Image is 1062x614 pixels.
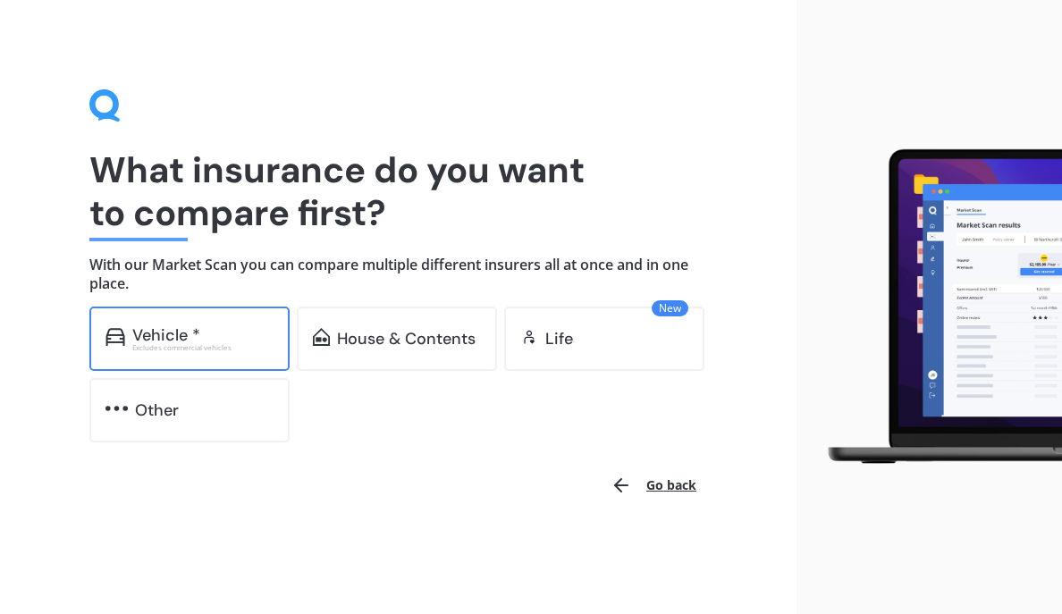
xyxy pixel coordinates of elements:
img: car.f15378c7a67c060ca3f3.svg [105,328,125,346]
h1: What insurance do you want to compare first? [89,148,707,234]
div: Excludes commercial vehicles [132,344,274,351]
img: other.81dba5aafe580aa69f38.svg [105,400,128,417]
h4: With our Market Scan you can compare multiple different insurers all at once and in one place. [89,256,707,292]
button: Go back [600,464,707,507]
img: life.f720d6a2d7cdcd3ad642.svg [520,328,538,346]
div: Other [135,401,179,419]
img: home-and-contents.b802091223b8502ef2dd.svg [313,328,330,346]
img: laptop.webp [811,142,1062,472]
div: Vehicle * [132,326,200,344]
div: Life [545,330,573,348]
div: House & Contents [337,330,476,348]
span: New [652,300,688,316]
